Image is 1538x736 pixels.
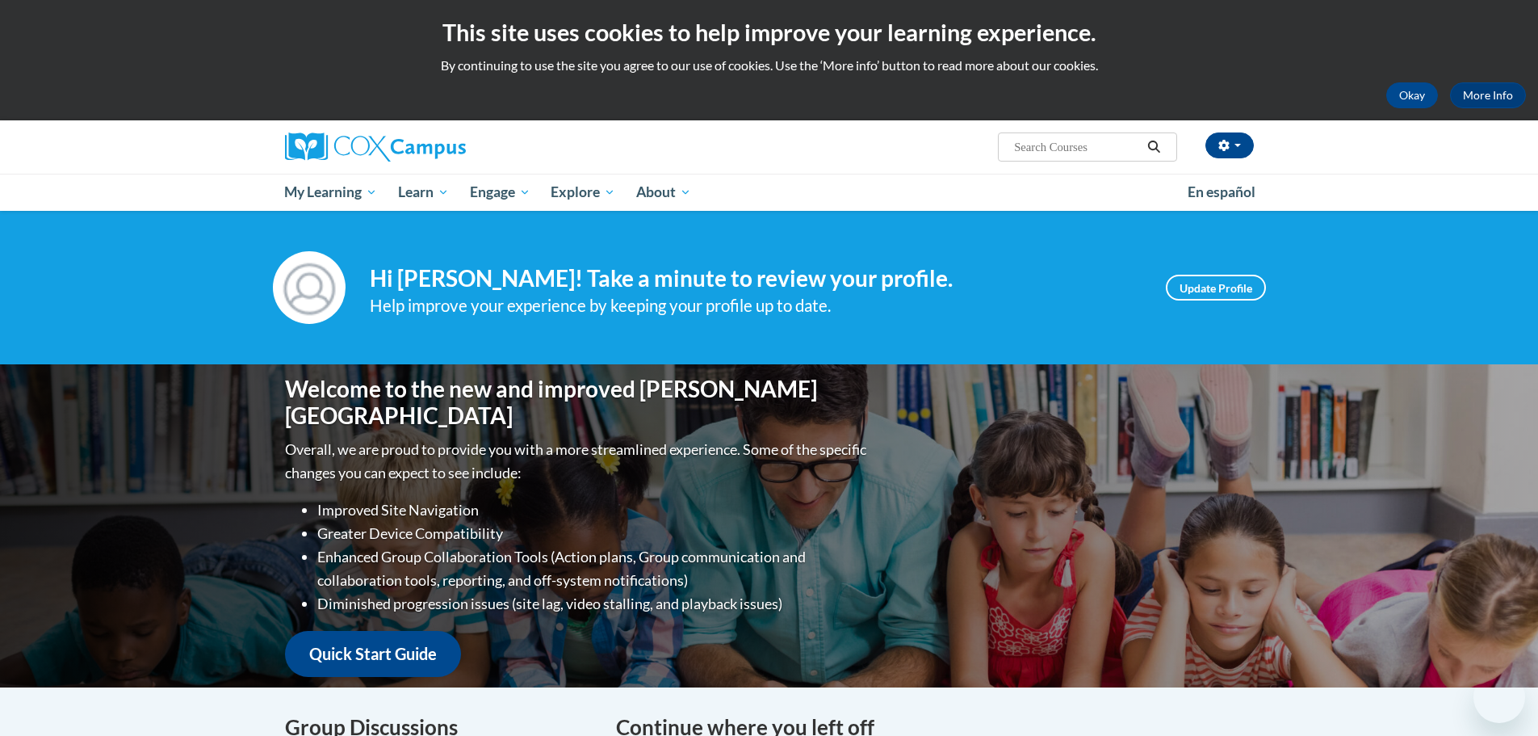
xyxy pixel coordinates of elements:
[1142,137,1166,157] button: Search
[12,16,1526,48] h2: This site uses cookies to help improve your learning experience.
[1386,82,1438,108] button: Okay
[273,251,346,324] img: Profile Image
[317,545,870,592] li: Enhanced Group Collaboration Tools (Action plans, Group communication and collaboration tools, re...
[1473,671,1525,723] iframe: Button to launch messaging window
[285,438,870,485] p: Overall, we are proud to provide you with a more streamlined experience. Some of the specific cha...
[274,174,388,211] a: My Learning
[317,498,870,522] li: Improved Site Navigation
[1166,275,1266,301] a: Update Profile
[284,183,377,202] span: My Learning
[1450,82,1526,108] a: More Info
[370,292,1142,319] div: Help improve your experience by keeping your profile up to date.
[285,132,592,162] a: Cox Campus
[551,183,615,202] span: Explore
[636,183,691,202] span: About
[626,174,702,211] a: About
[1177,175,1266,209] a: En español
[285,376,870,430] h1: Welcome to the new and improved [PERSON_NAME][GEOGRAPHIC_DATA]
[12,57,1526,74] p: By continuing to use the site you agree to our use of cookies. Use the ‘More info’ button to read...
[540,174,626,211] a: Explore
[317,592,870,616] li: Diminished progression issues (site lag, video stalling, and playback issues)
[1205,132,1254,158] button: Account Settings
[470,183,530,202] span: Engage
[370,265,1142,292] h4: Hi [PERSON_NAME]! Take a minute to review your profile.
[1012,137,1142,157] input: Search Courses
[1188,183,1255,200] span: En español
[459,174,541,211] a: Engage
[388,174,459,211] a: Learn
[317,522,870,545] li: Greater Device Compatibility
[285,631,461,677] a: Quick Start Guide
[285,132,466,162] img: Cox Campus
[398,183,449,202] span: Learn
[261,174,1278,211] div: Main menu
